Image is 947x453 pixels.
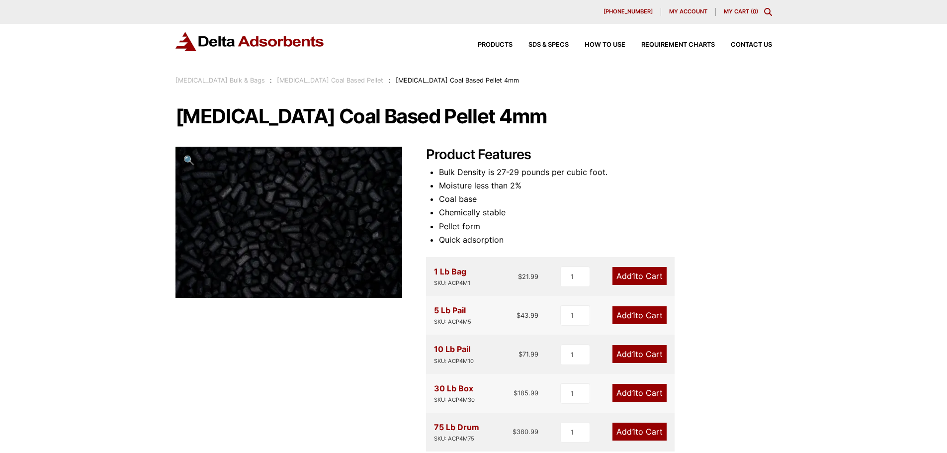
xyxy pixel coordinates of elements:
div: SKU: ACP4M75 [434,434,479,444]
span: SDS & SPECS [528,42,569,48]
a: [MEDICAL_DATA] Coal Based Pellet [277,77,383,84]
a: SDS & SPECS [513,42,569,48]
span: 1 [632,271,635,281]
a: Add1to Cart [612,345,667,363]
span: [PHONE_NUMBER] [603,9,653,14]
span: 1 [632,310,635,320]
div: 30 Lb Box [434,382,475,405]
span: My account [669,9,707,14]
div: 10 Lb Pail [434,343,474,365]
span: How to Use [585,42,625,48]
a: My account [661,8,716,16]
a: Add1to Cart [612,384,667,402]
bdi: 21.99 [518,272,538,280]
span: 1 [632,388,635,398]
span: $ [518,350,522,358]
span: 0 [753,8,756,15]
a: How to Use [569,42,625,48]
div: SKU: ACP4M10 [434,357,474,366]
a: Contact Us [715,42,772,48]
span: $ [514,389,517,397]
bdi: 71.99 [518,350,538,358]
h2: Product Features [426,147,772,163]
a: Add1to Cart [612,267,667,285]
a: My Cart (0) [724,8,758,15]
span: $ [513,428,517,436]
li: Quick adsorption [439,233,772,247]
h1: [MEDICAL_DATA] Coal Based Pellet 4mm [175,106,772,127]
li: Pellet form [439,220,772,233]
a: Requirement Charts [625,42,715,48]
span: Requirement Charts [641,42,715,48]
bdi: 380.99 [513,428,538,436]
li: Coal base [439,192,772,206]
span: : [389,77,391,84]
li: Moisture less than 2% [439,179,772,192]
div: SKU: ACP4M5 [434,317,471,327]
div: 75 Lb Drum [434,421,479,444]
img: Delta Adsorbents [175,32,325,51]
a: Add1to Cart [612,306,667,324]
div: 1 Lb Bag [434,265,470,288]
div: SKU: ACP4M30 [434,395,475,405]
div: 5 Lb Pail [434,304,471,327]
a: [PHONE_NUMBER] [596,8,661,16]
span: Products [478,42,513,48]
li: Chemically stable [439,206,772,219]
span: : [270,77,272,84]
li: Bulk Density is 27-29 pounds per cubic foot. [439,166,772,179]
a: [MEDICAL_DATA] Bulk & Bags [175,77,265,84]
span: $ [517,311,520,319]
bdi: 43.99 [517,311,538,319]
bdi: 185.99 [514,389,538,397]
span: 1 [632,427,635,437]
span: 1 [632,349,635,359]
span: $ [518,272,522,280]
a: View full-screen image gallery [175,147,203,174]
span: Contact Us [731,42,772,48]
a: Add1to Cart [612,423,667,441]
span: 🔍 [183,155,195,166]
span: [MEDICAL_DATA] Coal Based Pellet 4mm [396,77,519,84]
div: SKU: ACP4M1 [434,278,470,288]
div: Toggle Modal Content [764,8,772,16]
a: Products [462,42,513,48]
